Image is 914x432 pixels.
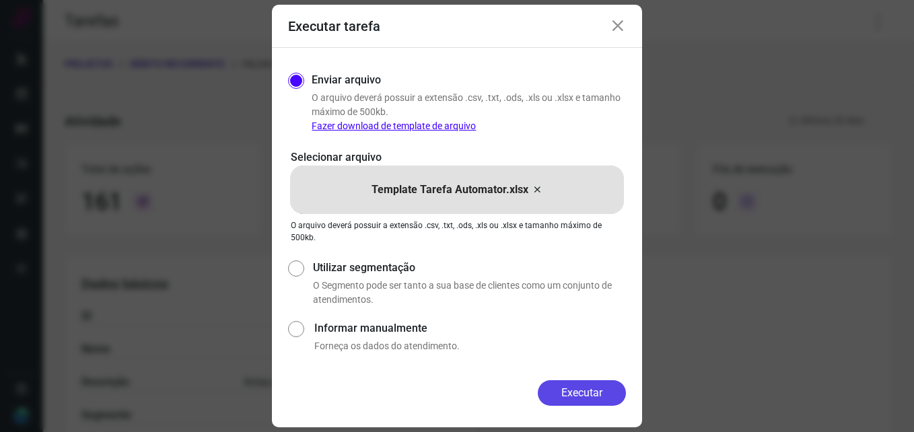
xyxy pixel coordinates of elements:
a: Fazer download de template de arquivo [312,120,476,131]
label: Informar manualmente [314,320,626,336]
label: Enviar arquivo [312,72,381,88]
button: Executar [538,380,626,406]
label: Utilizar segmentação [313,260,626,276]
p: Selecionar arquivo [291,149,623,166]
p: O arquivo deverá possuir a extensão .csv, .txt, .ods, .xls ou .xlsx e tamanho máximo de 500kb. [312,91,626,133]
h3: Executar tarefa [288,18,380,34]
p: Forneça os dados do atendimento. [314,339,626,353]
p: O Segmento pode ser tanto a sua base de clientes como um conjunto de atendimentos. [313,279,626,307]
p: O arquivo deverá possuir a extensão .csv, .txt, .ods, .xls ou .xlsx e tamanho máximo de 500kb. [291,219,623,244]
p: Template Tarefa Automator.xlsx [372,182,528,198]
